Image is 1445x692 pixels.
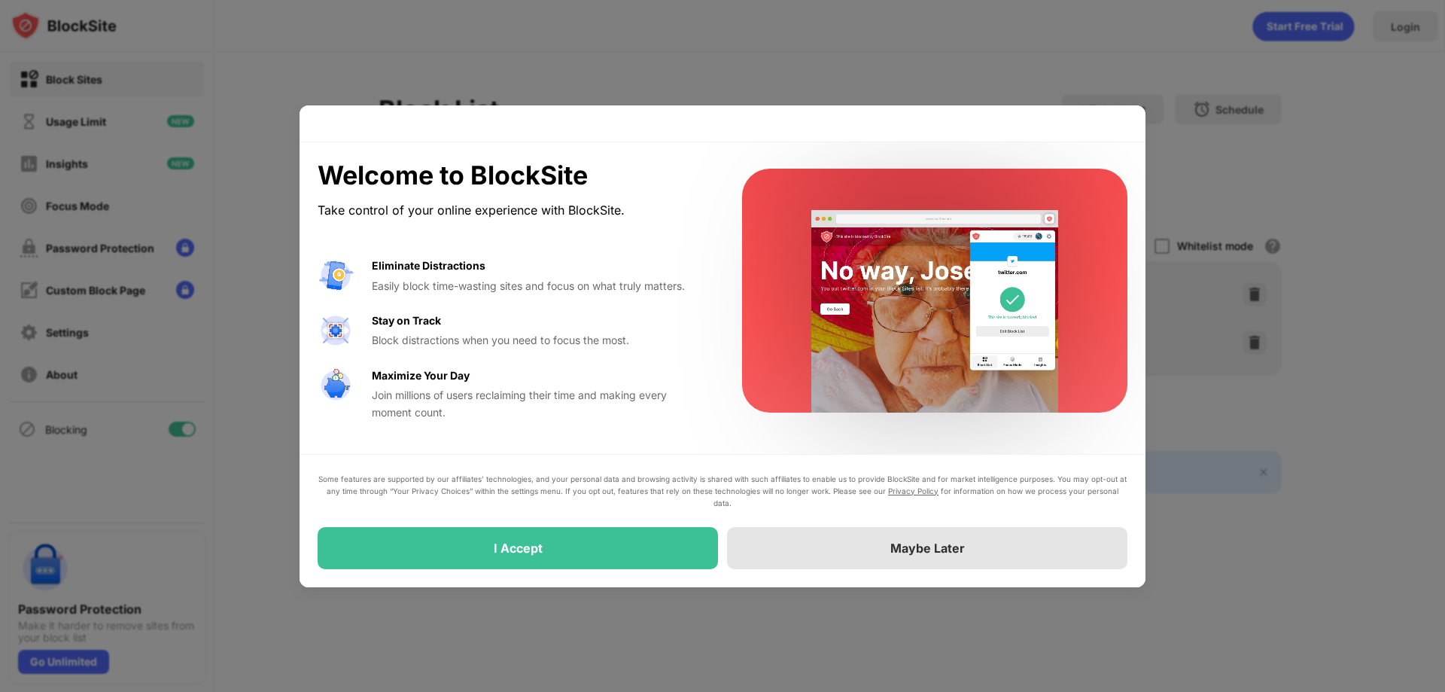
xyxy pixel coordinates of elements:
[318,312,354,349] img: value-focus.svg
[372,258,485,274] div: Eliminate Distractions
[372,367,470,384] div: Maximize Your Day
[494,541,543,556] div: I Accept
[372,387,706,421] div: Join millions of users reclaiming their time and making every moment count.
[888,486,938,495] a: Privacy Policy
[372,278,706,294] div: Easily block time-wasting sites and focus on what truly matters.
[890,541,965,556] div: Maybe Later
[318,258,354,294] img: value-avoid-distractions.svg
[318,200,706,221] div: Take control of your online experience with BlockSite.
[318,473,1127,509] div: Some features are supported by our affiliates’ technologies, and your personal data and browsing ...
[372,312,441,329] div: Stay on Track
[318,160,706,191] div: Welcome to BlockSite
[318,367,354,404] img: value-safe-time.svg
[372,332,706,349] div: Block distractions when you need to focus the most.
